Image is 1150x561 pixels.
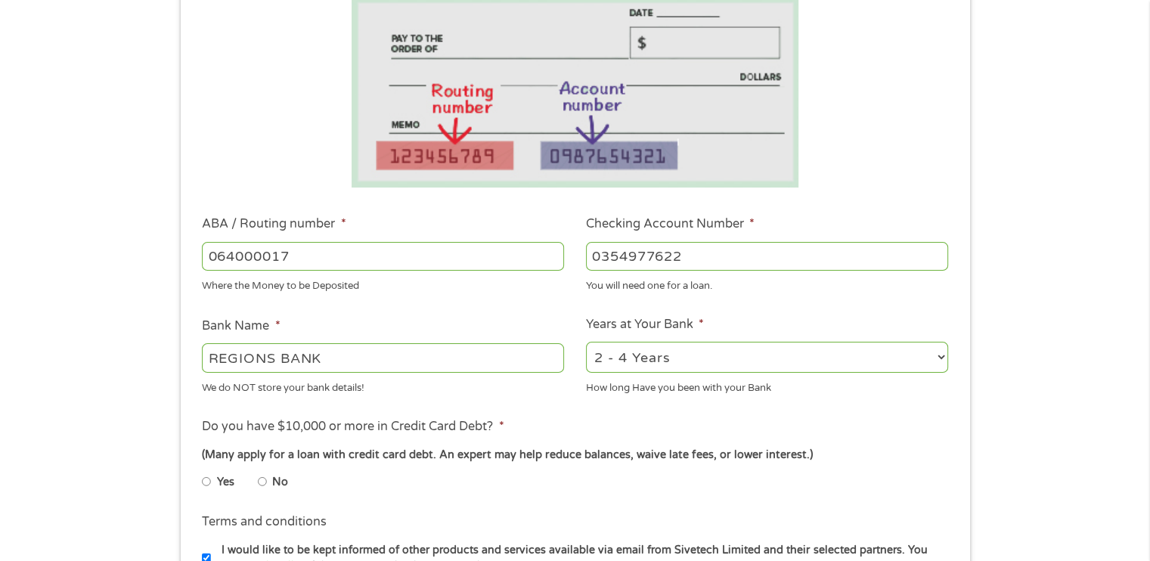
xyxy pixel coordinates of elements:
div: How long Have you been with your Bank [586,375,948,395]
input: 263177916 [202,242,564,271]
label: Years at Your Bank [586,317,704,333]
label: Do you have $10,000 or more in Credit Card Debt? [202,419,504,435]
div: Where the Money to be Deposited [202,274,564,294]
label: Bank Name [202,318,280,334]
input: 345634636 [586,242,948,271]
label: ABA / Routing number [202,216,346,232]
label: Yes [217,474,234,491]
label: Checking Account Number [586,216,755,232]
div: We do NOT store your bank details! [202,375,564,395]
div: You will need one for a loan. [586,274,948,294]
label: No [272,474,288,491]
div: (Many apply for a loan with credit card debt. An expert may help reduce balances, waive late fees... [202,447,947,463]
label: Terms and conditions [202,514,327,530]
